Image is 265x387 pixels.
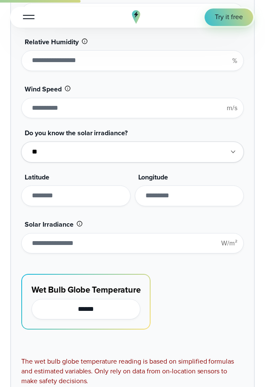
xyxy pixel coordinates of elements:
div: The wet bulb globe temperature reading is based on simplified formulas and estimated variables. O... [21,357,244,386]
a: Try it free [205,9,253,26]
span: Solar Irradiance [25,219,74,229]
span: Try it free [215,12,243,22]
span: Latitude [25,172,49,182]
span: Longitude [138,172,168,182]
span: Relative Humidity [25,37,79,47]
span: Wind Speed [25,84,62,94]
span: Do you know the solar irradiance? [25,128,128,138]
